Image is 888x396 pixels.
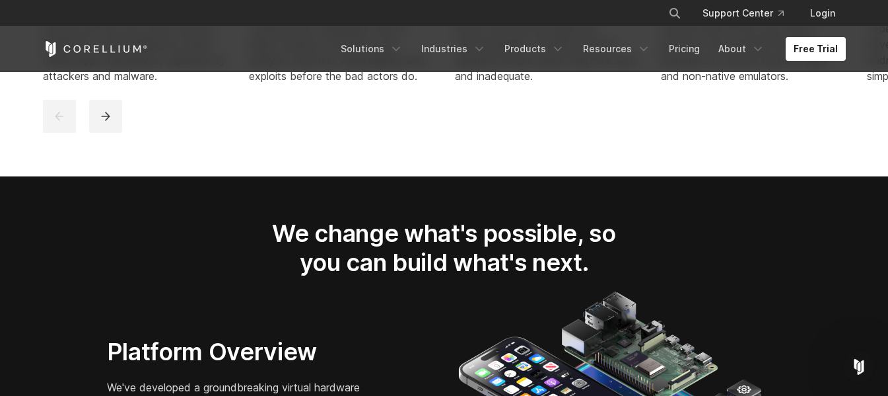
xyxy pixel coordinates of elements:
[413,37,494,61] a: Industries
[652,1,846,25] div: Navigation Menu
[692,1,794,25] a: Support Center
[575,37,658,61] a: Resources
[89,100,122,133] button: next
[786,37,846,61] a: Free Trial
[710,37,772,61] a: About
[107,337,362,366] h3: Platform Overview
[800,1,846,25] a: Login
[663,1,687,25] button: Search
[661,37,708,61] a: Pricing
[843,351,875,383] iframe: Intercom live chat
[43,41,148,57] a: Corellium Home
[496,37,572,61] a: Products
[250,219,638,278] h2: We change what's possible, so you can build what's next.
[333,37,411,61] a: Solutions
[43,100,76,133] button: previous
[333,37,846,61] div: Navigation Menu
